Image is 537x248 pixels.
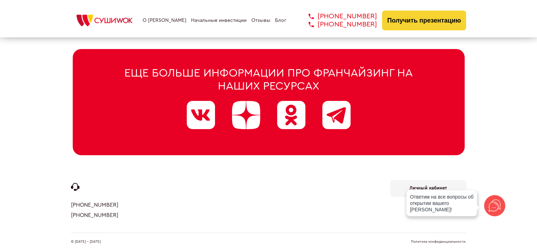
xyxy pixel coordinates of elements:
a: Отзывы [251,18,270,23]
a: О [PERSON_NAME] [143,18,186,23]
button: Получить презентацию [382,11,466,30]
a: [PHONE_NUMBER] [71,212,118,218]
a: Политика конфиденциальности. [411,240,466,243]
a: [PHONE_NUMBER] [298,20,377,29]
b: Личный кабинет [410,186,447,190]
a: Блог [275,18,286,23]
a: [PHONE_NUMBER] [71,202,118,208]
a: Личный кабинет [390,180,466,196]
img: СУШИWOK [71,13,138,28]
div: Еще больше информации про франчайзинг на наших ресурсах [106,67,431,93]
div: Ответим на все вопросы об открытии вашего [PERSON_NAME]! [406,190,477,216]
a: [PHONE_NUMBER] [298,12,377,20]
a: Начальные инвестиции [191,18,246,23]
span: © [DATE] - [DATE] [71,240,101,244]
